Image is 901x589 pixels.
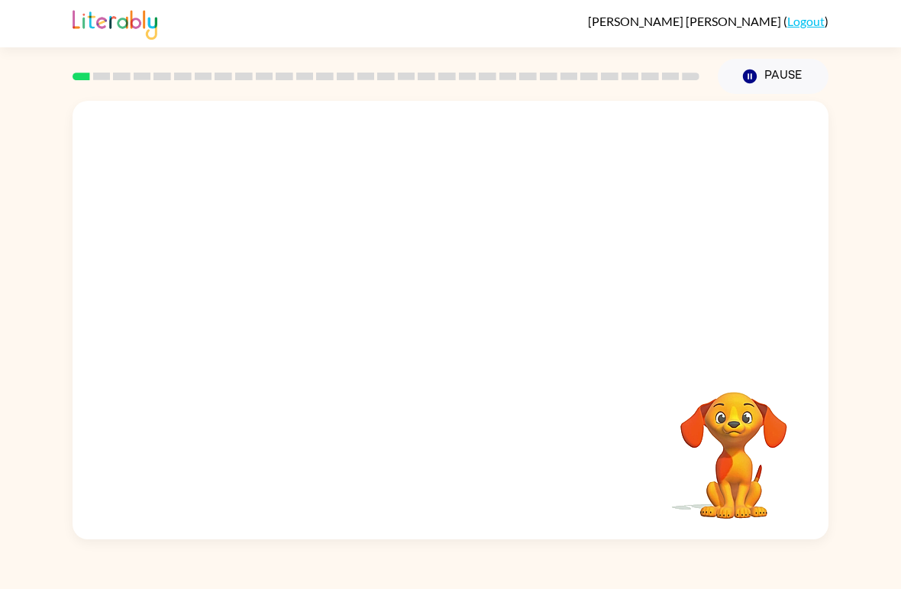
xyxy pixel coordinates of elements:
img: Literably [73,6,157,40]
span: [PERSON_NAME] [PERSON_NAME] [588,14,783,28]
button: Pause [718,59,828,94]
video: Your browser must support playing .mp4 files to use Literably. Please try using another browser. [657,368,810,521]
a: Logout [787,14,825,28]
div: ( ) [588,14,828,28]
